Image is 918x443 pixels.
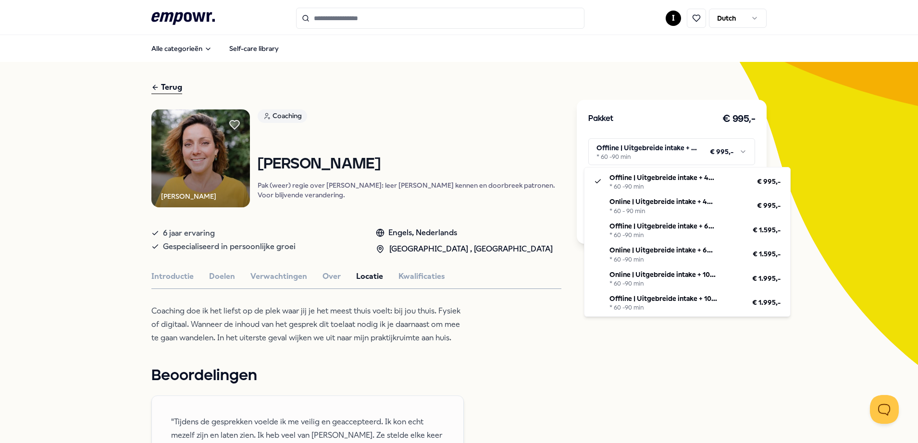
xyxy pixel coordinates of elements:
[609,172,745,183] p: Offline | Uitgebreide intake + 4 gesprekken
[609,231,741,239] div: * 60 -90 min
[609,245,741,255] p: Online | Uitgebreide intake + 6 gesprekken
[609,207,745,215] div: * 60 - 90 min
[609,304,741,311] div: * 60 -90 min
[609,256,741,263] div: * 60 -90 min
[609,280,741,287] div: * 60 -90 min
[609,293,741,304] p: Offline | Uitgebreide intake + 10 gesprekken
[757,200,781,211] span: € 995,-
[752,297,781,308] span: € 1.995,-
[757,176,781,187] span: € 995,-
[752,273,781,284] span: € 1.995,-
[609,269,741,280] p: Online | Uitgebreide intake + 10 gesprekken
[609,183,745,191] div: * 60 -90 min
[609,196,745,207] p: Online | Uitgebreide intake + 4 gesprekken
[753,249,781,259] span: € 1.595,-
[609,221,741,231] p: Offline | Uitgebreide intake + 6 gesprekken
[753,225,781,235] span: € 1.595,-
